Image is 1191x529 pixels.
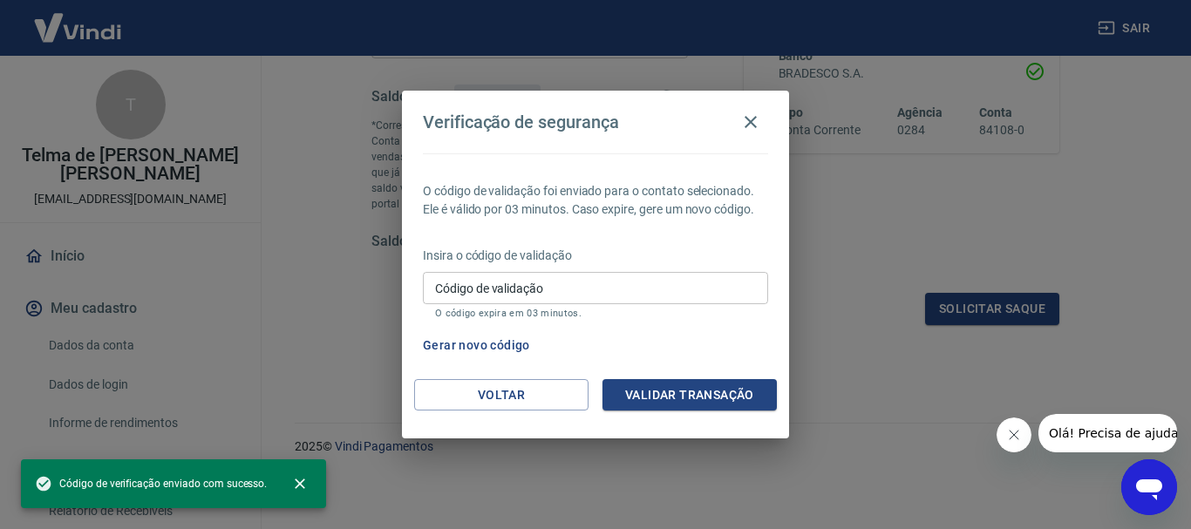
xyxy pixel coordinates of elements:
[423,247,768,265] p: Insira o código de validação
[423,182,768,219] p: O código de validação foi enviado para o contato selecionado. Ele é válido por 03 minutos. Caso e...
[35,475,267,492] span: Código de verificação enviado com sucesso.
[423,112,619,132] h4: Verificação de segurança
[10,12,146,26] span: Olá! Precisa de ajuda?
[435,308,756,319] p: O código expira em 03 minutos.
[997,417,1031,452] iframe: Fechar mensagem
[281,465,319,503] button: close
[416,329,537,362] button: Gerar novo código
[1038,414,1177,452] iframe: Mensagem da empresa
[414,379,589,411] button: Voltar
[602,379,777,411] button: Validar transação
[1121,459,1177,515] iframe: Botão para abrir a janela de mensagens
